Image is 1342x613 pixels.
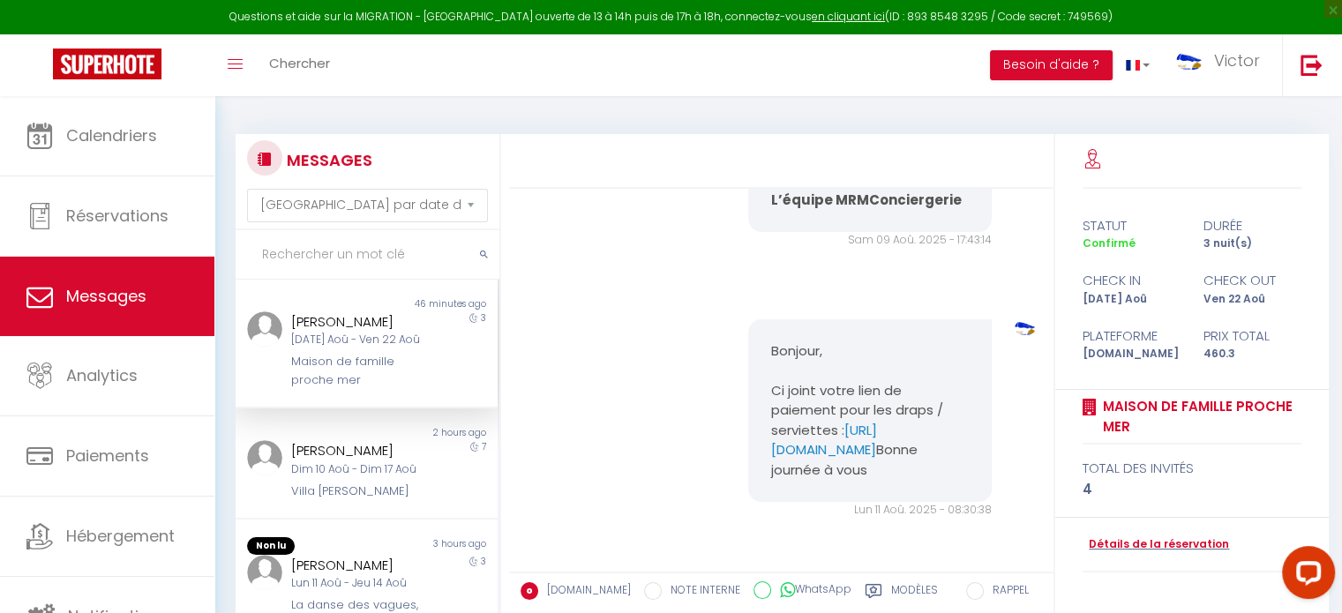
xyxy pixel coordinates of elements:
[1083,235,1136,250] span: Confirmé
[1071,325,1192,347] div: Plateforme
[891,582,938,604] label: Modèles
[770,421,876,460] a: [URL][DOMAIN_NAME]
[247,311,282,347] img: ...
[247,537,295,555] span: Non lu
[66,205,169,227] span: Réservations
[748,232,992,249] div: Sam 09 Aoû. 2025 - 17:43:14
[770,341,970,481] pre: Bonjour, Ci joint votre lien de paiement pour les draps / serviettes : Bonne journée à vous
[1192,215,1313,236] div: durée
[53,49,161,79] img: Super Booking
[1083,479,1301,500] div: 4
[291,575,421,592] div: Lun 11 Aoû - Jeu 14 Aoû
[482,440,486,453] span: 7
[481,555,486,568] span: 3
[66,285,146,307] span: Messages
[256,34,343,96] a: Chercher
[990,50,1113,80] button: Besoin d'aide ?
[770,191,961,209] strong: L’équipe MRMConciergerie
[291,440,421,461] div: [PERSON_NAME]
[1083,458,1301,479] div: total des invités
[1071,270,1192,291] div: check in
[291,353,421,389] div: Maison de famille proche mer
[366,537,497,555] div: 3 hours ago
[247,555,282,590] img: ...
[1301,54,1323,76] img: logout
[66,124,157,146] span: Calendriers
[1192,325,1313,347] div: Prix total
[291,311,421,333] div: [PERSON_NAME]
[269,54,330,72] span: Chercher
[66,525,175,547] span: Hébergement
[812,9,885,24] a: en cliquant ici
[366,297,497,311] div: 46 minutes ago
[538,582,631,602] label: [DOMAIN_NAME]
[1192,235,1313,252] div: 3 nuit(s)
[1163,34,1282,96] a: ... Victor
[366,426,497,440] div: 2 hours ago
[1071,346,1192,363] div: [DOMAIN_NAME]
[1176,52,1203,70] img: ...
[291,555,421,576] div: [PERSON_NAME]
[291,332,421,348] div: [DATE] Aoû - Ven 22 Aoû
[662,582,740,602] label: NOTE INTERNE
[1071,291,1192,308] div: [DATE] Aoû
[291,461,421,478] div: Dim 10 Aoû - Dim 17 Aoû
[1268,539,1342,613] iframe: LiveChat chat widget
[481,311,486,325] span: 3
[771,581,851,601] label: WhatsApp
[282,140,372,180] h3: MESSAGES
[984,582,1029,602] label: RAPPEL
[1214,49,1260,71] span: Victor
[1071,215,1192,236] div: statut
[1083,536,1229,553] a: Détails de la réservation
[1192,346,1313,363] div: 460.3
[247,440,282,475] img: ...
[1097,396,1301,437] a: Maison de famille proche mer
[1015,320,1036,334] img: ...
[236,230,499,280] input: Rechercher un mot clé
[748,502,992,519] div: Lun 11 Aoû. 2025 - 08:30:38
[66,445,149,467] span: Paiements
[66,364,138,386] span: Analytics
[1192,270,1313,291] div: check out
[291,482,421,500] div: Villa [PERSON_NAME]
[1192,291,1313,308] div: Ven 22 Aoû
